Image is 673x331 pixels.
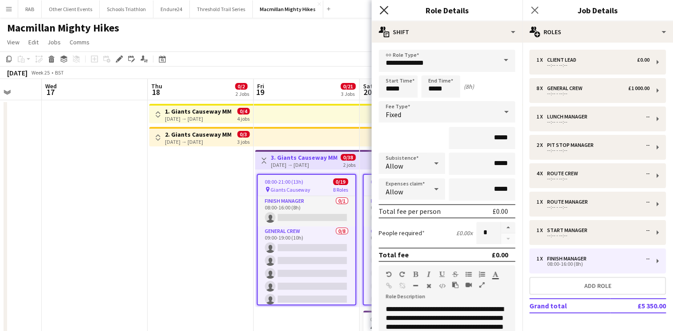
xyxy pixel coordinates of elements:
a: Comms [66,36,93,48]
span: Allow [386,187,403,196]
td: Grand total [529,299,610,313]
div: 4 x [536,170,547,177]
button: Horizontal Line [412,282,419,289]
button: Add role [529,277,666,295]
h3: Job Details [522,4,673,16]
span: 0/19 [333,178,348,185]
div: -- [646,114,650,120]
div: [DATE] → [DATE] [165,138,231,145]
div: Total fee [379,250,409,259]
span: Comms [70,38,90,46]
button: Macmillan Mighty Hikes [253,0,323,18]
span: 0/2 [235,83,247,90]
button: HTML Code [439,282,445,289]
div: Client Lead [547,57,580,63]
div: --:-- - --:-- [536,120,650,124]
div: [DATE] [7,68,27,77]
h3: 2. Giants Causeway MMH- 3 day role [165,130,231,138]
div: --:-- - --:-- [536,177,650,181]
div: --:-- - --:-- [536,205,650,209]
span: Allow [386,162,403,170]
div: £0.00 [492,250,508,259]
button: Threshold Trail Series [190,0,253,18]
span: 19 [256,87,264,97]
div: 1 x [536,114,547,120]
div: £0.00 x [456,229,473,237]
div: General Crew [547,85,586,91]
app-job-card: 06:00-22:00 (16h)0/19 Giants Causeway8 RolesFinish Manager0/108:00-16:00 (8h) General Crew0/806:0... [363,174,462,305]
div: £0.00 [493,207,508,216]
div: Start Manager [547,227,591,233]
span: 0/21 [340,83,356,90]
div: 3 jobs [237,138,250,145]
button: Insert video [466,281,472,288]
div: Roles [522,21,673,43]
button: Redo [399,271,405,278]
div: [DATE] → [DATE] [271,162,337,168]
div: [DATE] → [DATE] [165,115,231,122]
div: (8h) [464,83,474,91]
button: Unordered List [466,271,472,278]
div: --:-- - --:-- [536,91,650,96]
label: People required [379,229,425,237]
span: Jobs [47,38,61,46]
button: RAB [18,0,42,18]
span: 06:00-22:00 (16h) [371,178,409,185]
div: -- [646,142,650,148]
div: Finish Manager [547,256,590,262]
div: 2 jobs [343,161,356,168]
div: 4 jobs [237,114,250,122]
app-card-role: Finish Manager0/108:00-16:00 (8h) [364,196,461,226]
div: Lunch Manager [547,114,591,120]
span: 08:00-21:00 (13h) [265,178,303,185]
span: 20 [362,87,373,97]
div: 1 x [536,256,547,262]
a: View [4,36,23,48]
div: £1 000.00 [628,85,650,91]
a: Edit [25,36,42,48]
div: BST [55,69,64,76]
div: Shift [372,21,522,43]
h1: Macmillan Mighty Hikes [7,21,119,35]
span: 8 Roles [333,186,348,193]
div: Pit Stop Manager [547,142,597,148]
div: --:-- - --:-- [536,148,650,153]
button: Undo [386,271,392,278]
div: 1 x [536,227,547,233]
span: 06:00-22:00 (16h) [370,316,409,323]
div: 2 x [536,142,547,148]
button: Bold [412,271,419,278]
button: Schools Triathlon [100,0,153,18]
button: Fullscreen [479,281,485,288]
button: Other Client Events [42,0,100,18]
span: 0/3 [237,131,250,138]
button: Clear Formatting [426,282,432,289]
span: Week 25 [29,69,51,76]
app-job-card: 08:00-21:00 (13h)0/19 Giants Causeway8 RolesFinish Manager0/108:00-16:00 (8h) General Crew0/809:0... [257,174,356,305]
span: Thu [151,82,162,90]
div: -- [646,227,650,233]
h3: Role Details [372,4,522,16]
span: Fri [257,82,264,90]
button: Paste as plain text [452,281,458,288]
div: 1 x [536,199,547,205]
span: View [7,38,20,46]
div: 08:00-16:00 (8h) [536,262,650,266]
span: Giants Causeway [270,186,310,193]
a: Jobs [44,36,64,48]
div: 1 x [536,57,547,63]
button: Strikethrough [452,271,458,278]
div: 8 x [536,85,547,91]
span: Edit [28,38,39,46]
div: -- [646,199,650,205]
button: Endure24 [153,0,190,18]
h3: 1. Giants Causeway MMH- 4 day role [165,107,231,115]
button: Ordered List [479,271,485,278]
div: Route Crew [547,170,582,177]
td: £5 350.00 [610,299,666,313]
div: -- [646,256,650,262]
div: £0.00 [637,57,650,63]
button: Text Color [492,271,498,278]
